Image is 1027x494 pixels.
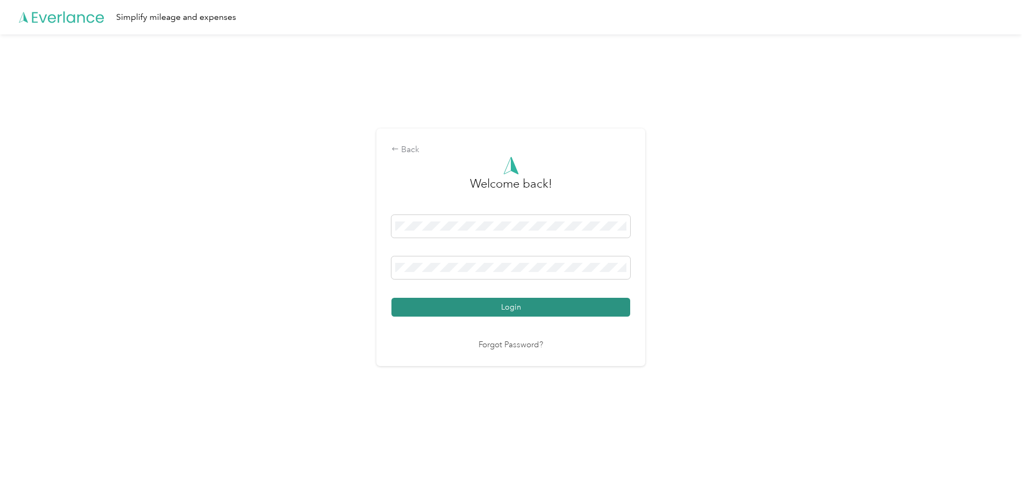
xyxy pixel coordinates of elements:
div: Back [391,144,630,156]
div: Simplify mileage and expenses [116,11,236,24]
iframe: Everlance-gr Chat Button Frame [967,434,1027,494]
a: Forgot Password? [479,339,543,352]
h3: greeting [470,175,552,204]
button: Login [391,298,630,317]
